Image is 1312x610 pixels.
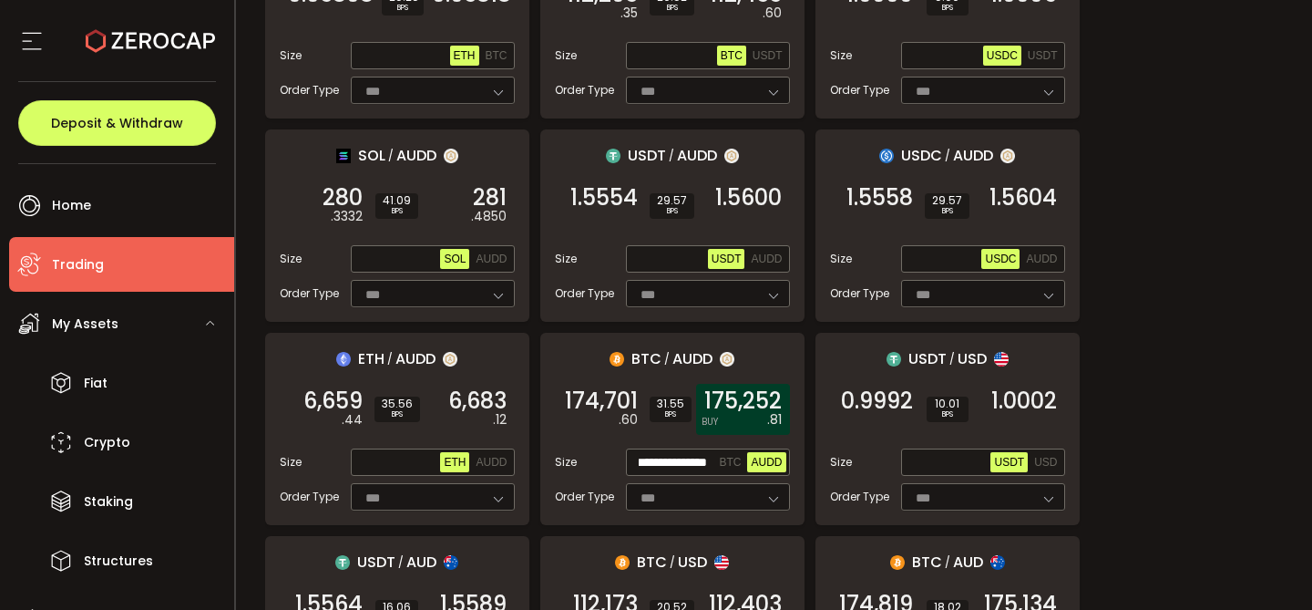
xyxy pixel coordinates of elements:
span: 174,701 [565,392,638,410]
span: 1.5604 [989,189,1057,207]
span: BTC [721,49,743,62]
span: AUD [953,551,983,574]
span: Fiat [84,370,108,397]
em: .44 [342,410,363,429]
span: Trading [52,252,104,278]
img: btc_portfolio.svg [615,555,630,570]
span: 1.5600 [715,189,782,207]
img: zuPXiwguUFiBOIQyqLOiXsnnNitlx7q4LCwEbLHADjIpTka+Lip0HH8D0VTrd02z+wEAAAAASUVORK5CYII= [720,352,734,367]
span: 281 [473,189,507,207]
span: Structures [84,548,153,574]
span: Size [555,47,577,64]
span: ETH [454,49,476,62]
span: ETH [358,347,384,370]
img: usdt_portfolio.svg [887,352,901,367]
button: BTC [717,46,746,66]
img: usd_portfolio.svg [994,352,1009,367]
span: Size [280,454,302,470]
span: 1.5554 [570,189,638,207]
span: Order Type [830,489,889,505]
button: SOL [440,249,469,269]
em: / [387,351,393,367]
img: usdt_portfolio.svg [606,149,620,163]
button: AUDD [472,249,510,269]
button: BTC [482,46,511,66]
button: USDC [983,46,1021,66]
em: / [388,148,394,164]
i: BPS [934,409,961,420]
span: BTC [486,49,507,62]
img: zuPXiwguUFiBOIQyqLOiXsnnNitlx7q4LCwEbLHADjIpTka+Lip0HH8D0VTrd02z+wEAAAAASUVORK5CYII= [1000,149,1015,163]
button: USDT [708,249,745,269]
span: 6,683 [448,392,507,410]
span: Order Type [555,489,614,505]
i: BPS [657,206,687,217]
span: USDT [1028,49,1058,62]
i: BPS [382,409,413,420]
span: USDC [985,253,1016,265]
span: Home [52,192,91,219]
button: Deposit & Withdraw [18,100,216,146]
button: USDT [990,452,1028,472]
em: / [670,554,675,571]
em: .35 [620,4,638,23]
span: Order Type [280,285,339,302]
i: BUY [702,415,718,429]
span: Order Type [555,82,614,98]
span: Deposit & Withdraw [51,117,183,129]
img: zuPXiwguUFiBOIQyqLOiXsnnNitlx7q4LCwEbLHADjIpTka+Lip0HH8D0VTrd02z+wEAAAAASUVORK5CYII= [443,352,457,367]
span: SOL [444,253,466,265]
img: sol_portfolio.png [336,149,351,163]
i: BPS [657,409,684,420]
em: / [664,351,670,367]
img: btc_portfolio.svg [890,555,905,570]
button: USDT [1024,46,1061,66]
span: USD [1034,456,1057,469]
div: Chat Widget [1095,413,1312,610]
em: / [945,554,950,571]
span: 31.55 [657,398,684,409]
span: AUDD [672,347,712,370]
span: Size [830,251,852,267]
img: aud_portfolio.svg [990,555,1005,570]
span: BTC [719,456,741,469]
span: AUDD [476,456,507,469]
span: Staking [84,489,133,515]
span: ETH [444,456,466,469]
img: eth_portfolio.svg [336,352,351,367]
span: Crypto [84,429,130,456]
button: USD [1030,452,1061,472]
i: BPS [932,206,962,217]
span: 280 [323,189,363,207]
span: USDC [901,144,942,167]
span: 35.56 [382,398,413,409]
span: 1.5558 [846,189,913,207]
span: AUDD [395,347,436,370]
em: / [669,148,674,164]
span: 0.9992 [841,392,913,410]
i: BPS [383,206,411,217]
button: ETH [450,46,479,66]
span: USD [958,347,987,370]
span: USDT [357,551,395,574]
em: / [949,351,955,367]
span: USDT [753,49,783,62]
button: AUDD [747,452,785,472]
span: AUDD [396,144,436,167]
button: AUDD [1022,249,1061,269]
span: USDT [628,144,666,167]
span: USDT [908,347,947,370]
span: 29.57 [657,195,687,206]
span: Size [555,251,577,267]
em: .60 [619,410,638,429]
span: My Assets [52,311,118,337]
span: SOL [358,144,385,167]
em: .12 [493,410,507,429]
span: AUDD [751,456,782,469]
img: btc_portfolio.svg [610,352,624,367]
span: Size [830,454,852,470]
span: BTC [631,347,661,370]
img: usdc_portfolio.svg [879,149,894,163]
span: 41.09 [383,195,411,206]
button: AUDD [747,249,785,269]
